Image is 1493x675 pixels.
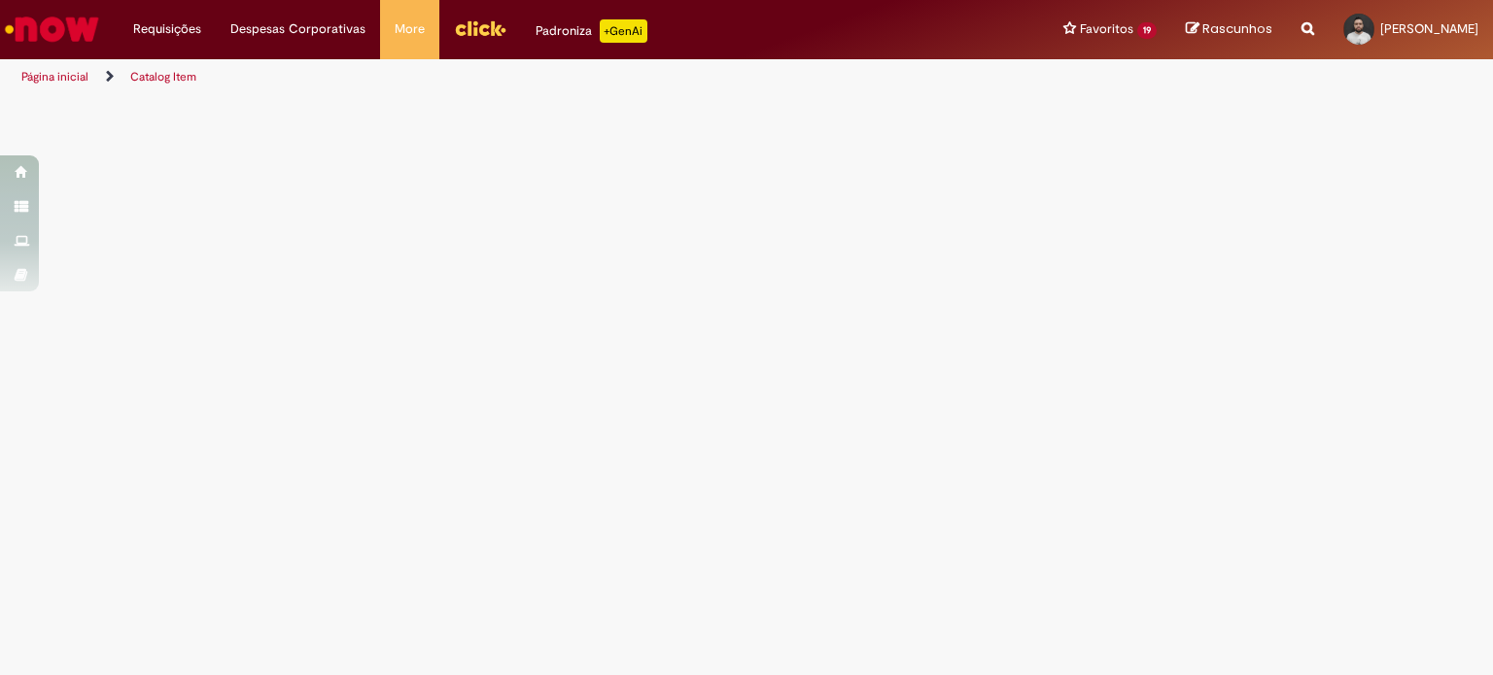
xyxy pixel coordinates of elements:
[1186,20,1272,39] a: Rascunhos
[15,59,981,95] ul: Trilhas de página
[1202,19,1272,38] span: Rascunhos
[395,19,425,39] span: More
[133,19,201,39] span: Requisições
[1080,19,1133,39] span: Favoritos
[454,14,506,43] img: click_logo_yellow_360x200.png
[21,69,88,84] a: Página inicial
[536,19,647,43] div: Padroniza
[1380,20,1478,37] span: [PERSON_NAME]
[600,19,647,43] p: +GenAi
[1137,22,1157,39] span: 19
[130,69,196,84] a: Catalog Item
[2,10,102,49] img: ServiceNow
[230,19,365,39] span: Despesas Corporativas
